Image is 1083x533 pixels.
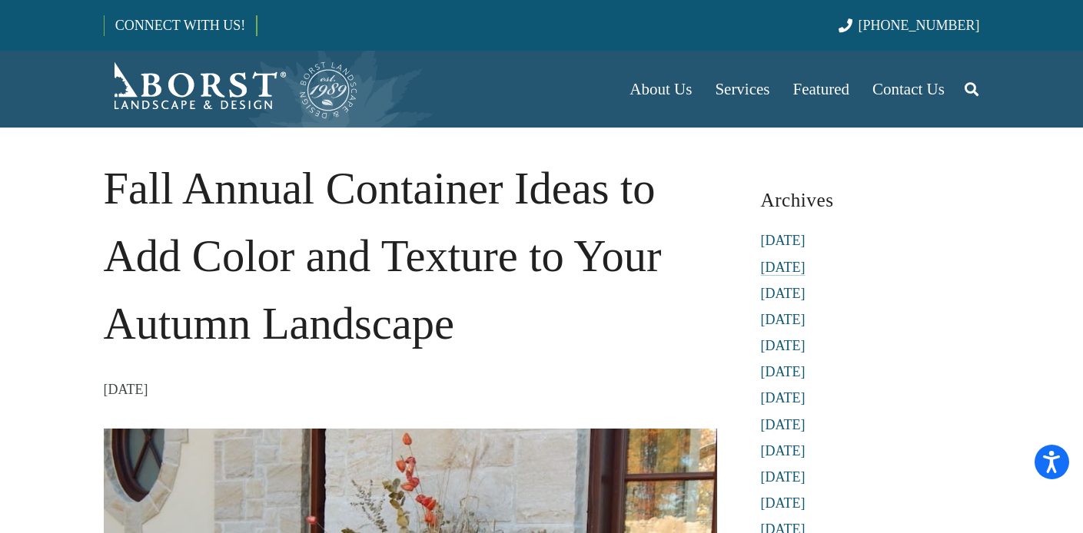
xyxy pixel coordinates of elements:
[104,378,148,401] time: 6 October 2025 at 15:58:39 America/New_York
[761,417,806,432] a: [DATE]
[956,70,987,108] a: Search
[703,51,781,127] a: Services
[761,183,980,217] h3: Archives
[782,51,861,127] a: Featured
[761,469,806,485] a: [DATE]
[761,312,806,327] a: [DATE]
[761,338,806,353] a: [DATE]
[761,495,806,511] a: [DATE]
[861,51,956,127] a: Contact Us
[872,80,945,98] span: Contact Us
[630,80,692,98] span: About Us
[761,443,806,459] a: [DATE]
[761,390,806,406] a: [DATE]
[761,286,806,301] a: [DATE]
[618,51,703,127] a: About Us
[761,260,806,275] a: [DATE]
[105,7,256,44] a: CONNECT WITH US!
[761,364,806,379] a: [DATE]
[761,233,806,248] a: [DATE]
[715,80,769,98] span: Services
[859,18,980,33] span: [PHONE_NUMBER]
[793,80,849,98] span: Featured
[104,58,359,120] a: Borst-Logo
[104,155,717,357] h1: Fall Annual Container Ideas to Add Color and Texture to Your Autumn Landscape
[839,18,979,33] a: [PHONE_NUMBER]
